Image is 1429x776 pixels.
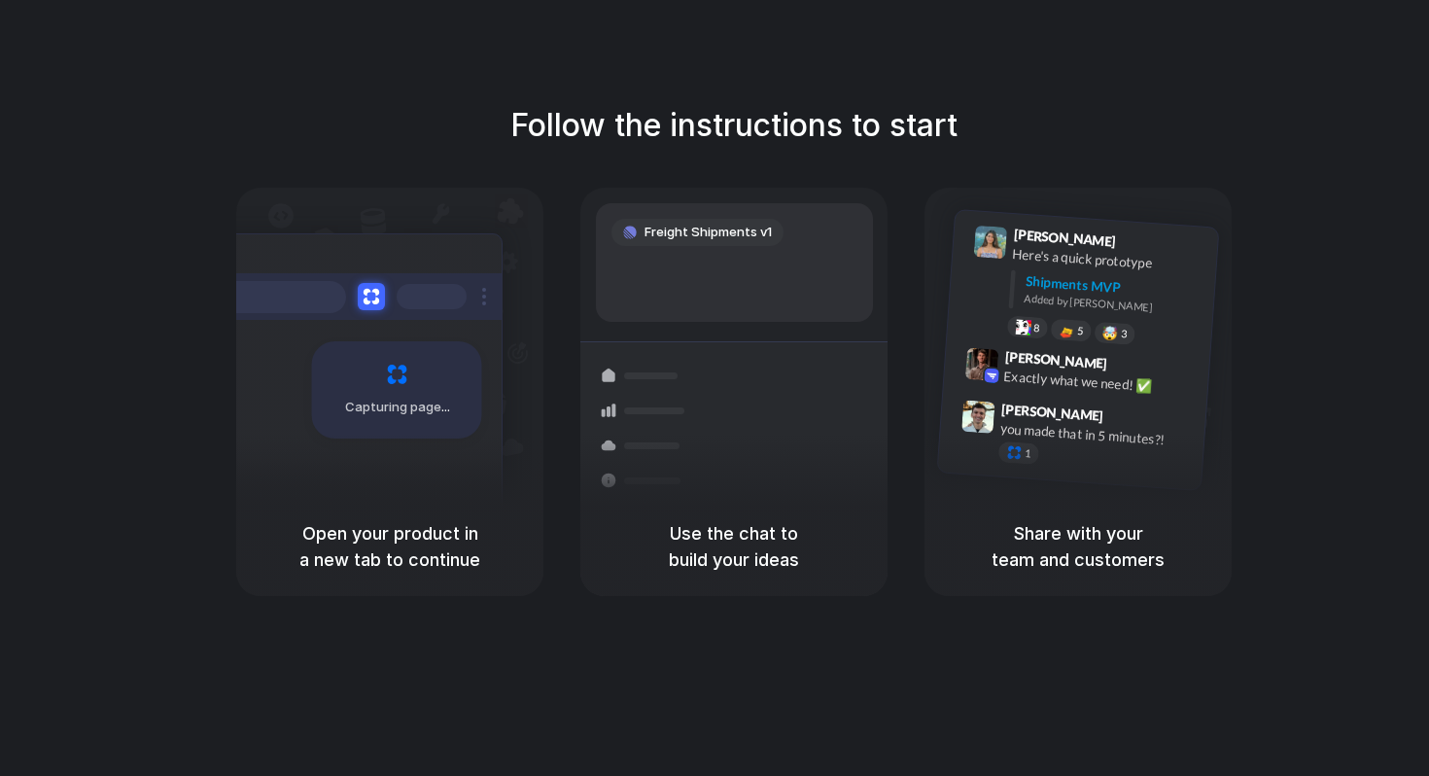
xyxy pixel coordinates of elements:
span: [PERSON_NAME] [1001,399,1104,427]
div: Added by [PERSON_NAME] [1024,291,1202,319]
span: 9:42 AM [1113,355,1153,378]
span: 8 [1033,323,1040,334]
span: 5 [1077,326,1084,336]
span: [PERSON_NAME] [1004,346,1107,374]
h5: Share with your team and customers [948,520,1208,573]
span: 9:47 AM [1109,407,1149,431]
span: Freight Shipments v1 [645,223,772,242]
div: 🤯 [1102,326,1119,340]
h1: Follow the instructions to start [510,102,958,149]
h5: Use the chat to build your ideas [604,520,864,573]
span: 9:41 AM [1122,233,1162,257]
div: you made that in 5 minutes?! [999,418,1194,451]
h5: Open your product in a new tab to continue [260,520,520,573]
span: [PERSON_NAME] [1013,224,1116,252]
span: 3 [1121,329,1128,339]
div: Shipments MVP [1025,271,1204,303]
div: Here's a quick prototype [1012,244,1206,277]
span: 1 [1025,448,1031,459]
div: Exactly what we need! ✅ [1003,366,1198,399]
span: Capturing page [345,398,453,417]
